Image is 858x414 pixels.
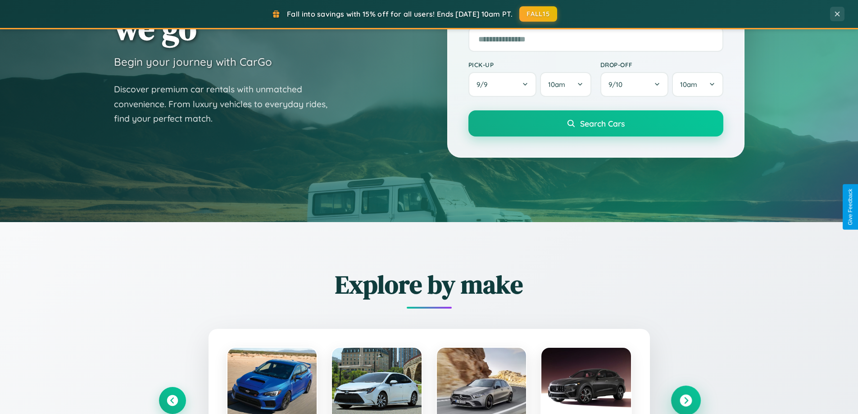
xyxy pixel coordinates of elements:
button: 10am [540,72,591,97]
button: Search Cars [468,110,723,136]
button: 9/9 [468,72,537,97]
div: Give Feedback [847,189,853,225]
span: Search Cars [580,118,625,128]
span: 9 / 9 [477,80,492,89]
span: 9 / 10 [608,80,627,89]
button: 10am [672,72,723,97]
h3: Begin your journey with CarGo [114,55,272,68]
label: Pick-up [468,61,591,68]
label: Drop-off [600,61,723,68]
button: 9/10 [600,72,669,97]
p: Discover premium car rentals with unmatched convenience. From luxury vehicles to everyday rides, ... [114,82,339,126]
h2: Explore by make [159,267,699,302]
span: 10am [680,80,697,89]
span: Fall into savings with 15% off for all users! Ends [DATE] 10am PT. [287,9,513,18]
button: FALL15 [519,6,557,22]
span: 10am [548,80,565,89]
